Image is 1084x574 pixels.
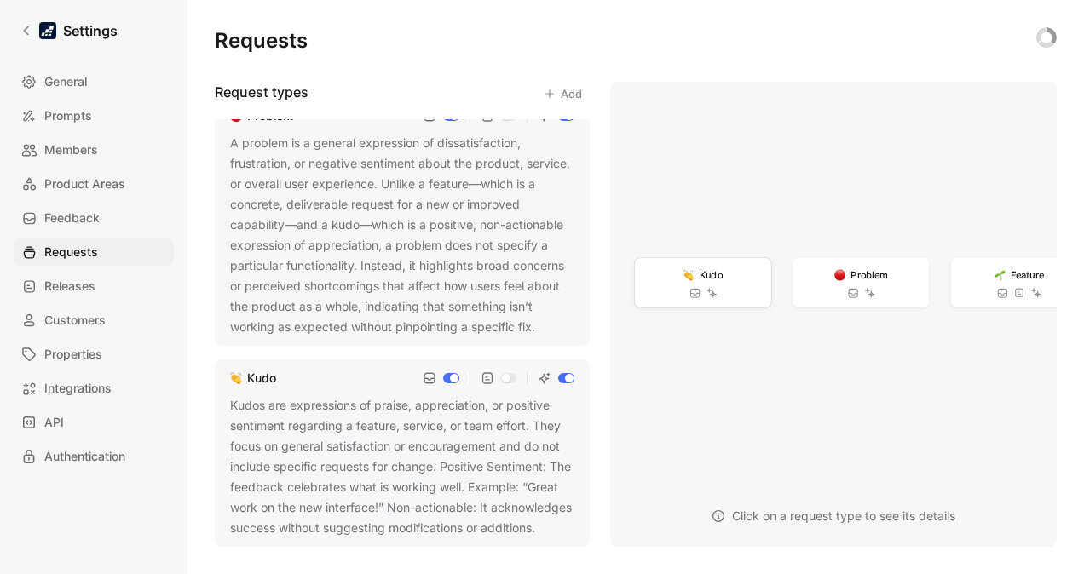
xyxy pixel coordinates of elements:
[44,140,98,160] span: Members
[14,136,174,164] a: Members
[14,238,174,266] a: Requests
[14,14,124,48] a: Settings
[44,72,87,92] span: General
[14,170,174,198] a: Product Areas
[230,372,242,384] img: 👏
[14,443,174,470] a: Authentication
[230,395,574,538] div: Kudos are expressions of praise, appreciation, or positive sentiment regarding a feature, service...
[247,368,276,388] div: Kudo
[44,344,102,364] span: Properties
[44,208,100,228] span: Feedback
[44,174,125,194] span: Product Areas
[14,375,174,402] a: Integrations
[14,307,174,334] a: Customers
[712,506,955,526] div: Click on a request type to see its details
[14,409,174,436] a: API
[14,341,174,368] a: Properties
[44,242,98,262] span: Requests
[215,82,308,106] h3: Request types
[850,267,887,283] span: Problem
[230,133,574,337] div: A problem is a general expression of dissatisfaction, frustration, or negative sentiment about th...
[834,269,845,280] img: 🔴
[44,412,64,433] span: API
[635,258,771,307] a: 👏Kudo
[995,269,1006,280] img: 🌱
[793,258,929,307] a: 🔴Problem
[536,82,590,106] button: Add
[227,368,280,388] a: 👏Kudo
[44,446,125,467] span: Authentication
[700,267,723,283] span: Kudo
[14,273,174,300] a: Releases
[44,276,95,296] span: Releases
[44,378,112,399] span: Integrations
[1011,267,1044,283] span: Feature
[44,310,106,330] span: Customers
[215,27,308,55] h1: Requests
[63,20,118,41] h1: Settings
[683,269,695,280] img: 👏
[14,68,174,95] a: General
[14,102,174,129] a: Prompts
[44,106,92,126] span: Prompts
[14,204,174,232] a: Feedback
